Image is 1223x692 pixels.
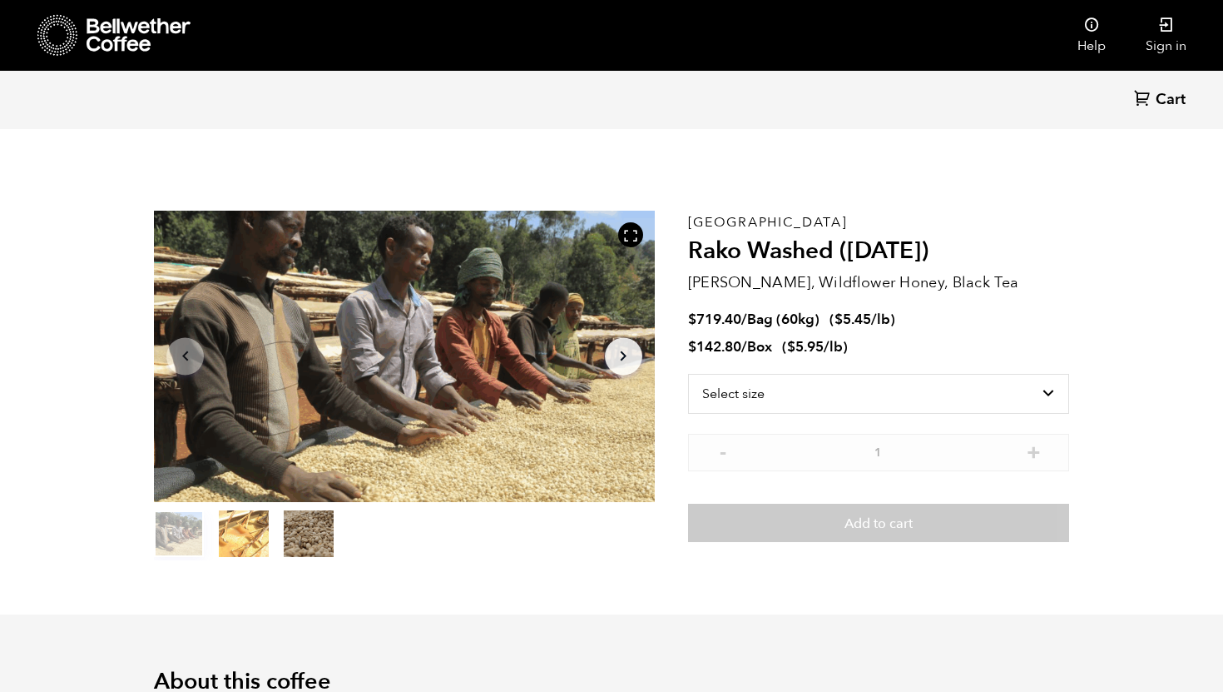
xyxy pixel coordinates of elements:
[688,310,741,329] bdi: 719.40
[747,310,819,329] span: Bag (60kg)
[787,337,824,356] bdi: 5.95
[1023,442,1044,459] button: +
[688,337,696,356] span: $
[824,337,843,356] span: /lb
[713,442,734,459] button: -
[829,310,895,329] span: ( )
[834,310,843,329] span: $
[834,310,871,329] bdi: 5.45
[782,337,848,356] span: ( )
[787,337,795,356] span: $
[871,310,890,329] span: /lb
[688,237,1069,266] h2: Rako Washed ([DATE])
[741,310,747,329] span: /
[688,271,1069,294] p: [PERSON_NAME], Wildflower Honey, Black Tea
[688,504,1069,542] button: Add to cart
[1134,89,1190,112] a: Cart
[688,337,741,356] bdi: 142.80
[741,337,747,356] span: /
[1156,90,1186,110] span: Cart
[688,310,696,329] span: $
[747,337,772,356] span: Box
